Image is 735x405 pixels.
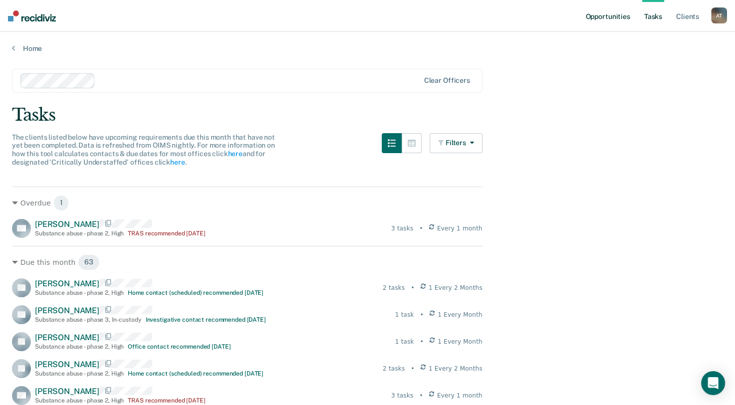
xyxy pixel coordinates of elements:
div: • [420,310,424,319]
span: 1 Every 2 Months [429,283,483,292]
div: • [411,364,414,373]
div: Substance abuse - phase 2 , High [35,230,124,237]
div: Due this month 63 [12,254,483,270]
span: [PERSON_NAME] [35,360,99,369]
div: Open Intercom Messenger [701,371,725,395]
div: Substance abuse - phase 2 , High [35,343,124,350]
span: 1 [53,195,69,211]
span: [PERSON_NAME] [35,279,99,288]
div: Office contact recommended [DATE] [128,343,231,350]
span: The clients listed below have upcoming requirements due this month that have not yet been complet... [12,133,275,166]
div: Tasks [12,105,723,125]
div: A T [711,7,727,23]
div: Clear officers [424,76,470,85]
div: Substance abuse - phase 2 , High [35,370,124,377]
span: 1 Every Month [438,337,483,346]
a: Home [12,44,723,53]
div: Substance abuse - phase 2 , High [35,289,124,296]
span: [PERSON_NAME] [35,219,99,229]
div: Overdue 1 [12,195,483,211]
div: Investigative contact recommended [DATE] [146,316,266,323]
div: Home contact (scheduled) recommended [DATE] [128,289,263,296]
div: 2 tasks [383,364,405,373]
div: 1 task [395,337,414,346]
img: Recidiviz [8,10,56,21]
div: TRAS recommended [DATE] [128,397,205,404]
span: Every 1 month [437,391,483,400]
div: • [411,283,414,292]
button: Filters [430,133,483,153]
span: [PERSON_NAME] [35,306,99,315]
button: AT [711,7,727,23]
span: 1 Every Month [438,310,483,319]
div: Home contact (scheduled) recommended [DATE] [128,370,263,377]
span: [PERSON_NAME] [35,333,99,342]
div: TRAS recommended [DATE] [128,230,205,237]
span: Every 1 month [437,224,483,233]
span: 1 Every 2 Months [429,364,483,373]
div: 3 tasks [391,391,413,400]
div: • [420,337,424,346]
div: 1 task [395,310,414,319]
div: • [419,391,423,400]
div: Substance abuse - phase 3 , In-custody [35,316,142,323]
span: [PERSON_NAME] [35,387,99,396]
div: • [419,224,423,233]
div: 3 tasks [391,224,413,233]
a: here [170,158,185,166]
a: here [228,150,242,158]
div: Substance abuse - phase 2 , High [35,397,124,404]
span: 63 [78,254,100,270]
div: 2 tasks [383,283,405,292]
